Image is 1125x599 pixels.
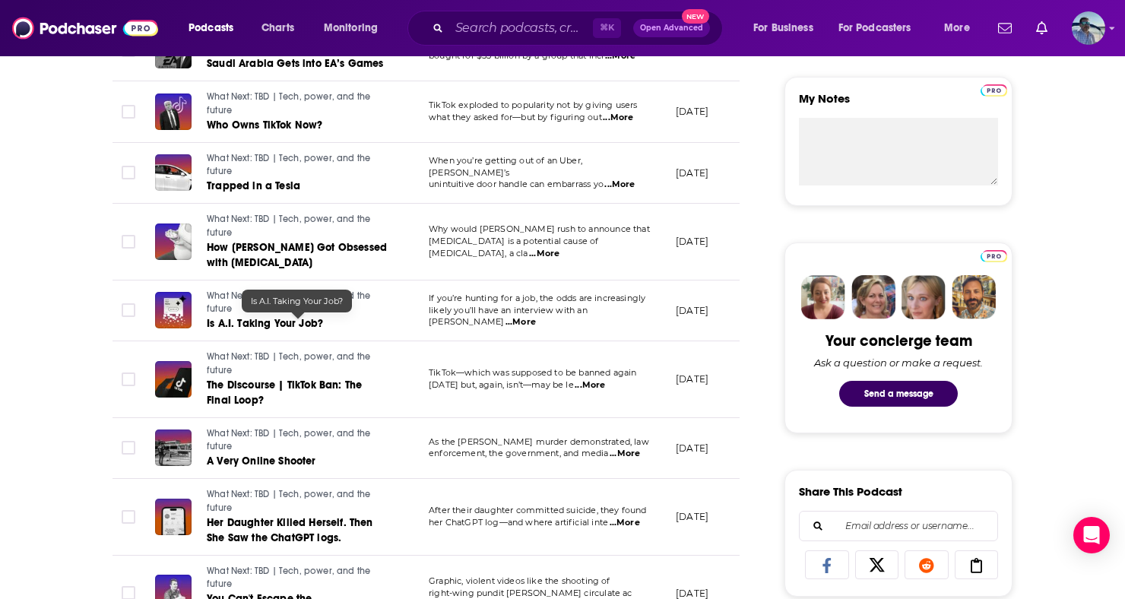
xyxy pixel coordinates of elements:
[753,17,813,39] span: For Business
[429,100,637,110] span: TikTok exploded to popularity not by giving users
[207,240,389,271] a: How [PERSON_NAME] Got Obsessed with [MEDICAL_DATA]
[429,155,582,178] span: When you’re getting out of an Uber, [PERSON_NAME]’s
[429,588,632,598] span: right-wing pundit [PERSON_NAME] circulate ac
[676,510,708,523] p: [DATE]
[178,16,253,40] button: open menu
[429,379,574,390] span: [DATE] but, again, isn’t—may be le
[429,436,649,447] span: As the [PERSON_NAME] murder demonstrated, law
[207,90,389,117] a: What Next: TBD | Tech, power, and the future
[838,17,911,39] span: For Podcasters
[429,112,602,122] span: what they asked for—but by figuring out
[610,517,640,529] span: ...More
[207,57,384,70] span: Saudi Arabia Gets into EA’s Games
[207,516,373,544] span: Her Daughter Killed Herself. Then She Saw the ChatGPT logs.
[603,112,633,124] span: ...More
[851,275,895,319] img: Barbara Profile
[207,179,389,194] a: Trapped in a Tesla
[676,304,708,317] p: [DATE]
[207,488,389,515] a: What Next: TBD | Tech, power, and the future
[676,442,708,455] p: [DATE]
[801,275,845,319] img: Sydney Profile
[207,428,370,452] span: What Next: TBD | Tech, power, and the future
[826,331,972,350] div: Your concierge team
[207,213,389,239] a: What Next: TBD | Tech, power, and the future
[1072,11,1105,45] img: User Profile
[429,448,609,458] span: enforcement, the government, and media
[207,378,389,408] a: The Discourse | TikTok Ban: The Final Loop?
[1072,11,1105,45] button: Show profile menu
[676,372,708,385] p: [DATE]
[633,19,710,37] button: Open AdvancedNew
[605,50,635,62] span: ...More
[676,105,708,118] p: [DATE]
[593,18,621,38] span: ⌘ K
[812,512,985,540] input: Email address or username...
[429,575,610,586] span: Graphic, violent videos like the shooting of
[122,235,135,249] span: Toggle select row
[981,82,1007,97] a: Pro website
[429,223,650,234] span: Why would [PERSON_NAME] rush to announce that
[743,16,832,40] button: open menu
[324,17,378,39] span: Monitoring
[933,16,989,40] button: open menu
[122,303,135,317] span: Toggle select row
[122,372,135,386] span: Toggle select row
[207,351,370,376] span: What Next: TBD | Tech, power, and the future
[604,179,635,191] span: ...More
[207,56,389,71] a: Saudi Arabia Gets into EA’s Games
[122,105,135,119] span: Toggle select row
[207,152,389,179] a: What Next: TBD | Tech, power, and the future
[207,214,370,238] span: What Next: TBD | Tech, power, and the future
[839,381,958,407] button: Send a message
[1072,11,1105,45] span: Logged in as JasonKramer_TheCRMguy
[207,241,387,269] span: How [PERSON_NAME] Got Obsessed with [MEDICAL_DATA]
[676,235,708,248] p: [DATE]
[12,14,158,43] img: Podchaser - Follow, Share and Rate Podcasts
[682,9,709,24] span: New
[429,305,588,328] span: likely you’ll have an interview with an [PERSON_NAME]
[207,566,370,590] span: What Next: TBD | Tech, power, and the future
[944,17,970,39] span: More
[805,550,849,579] a: Share on Facebook
[207,316,389,331] a: Is A.I. Taking Your Job?
[313,16,398,40] button: open menu
[429,293,645,303] span: If you’re hunting for a job, the odds are increasingly
[902,275,946,319] img: Jules Profile
[207,317,323,330] span: Is A.I. Taking Your Job?
[207,118,389,133] a: Who Owns TikTok Now?
[122,166,135,179] span: Toggle select row
[207,350,389,377] a: What Next: TBD | Tech, power, and the future
[981,84,1007,97] img: Podchaser Pro
[207,290,370,315] span: What Next: TBD | Tech, power, and the future
[207,455,316,467] span: A Very Online Shooter
[855,550,899,579] a: Share on X/Twitter
[261,17,294,39] span: Charts
[799,91,998,118] label: My Notes
[799,511,998,541] div: Search followers
[429,179,604,189] span: unintuitive door handle can embarrass yo
[814,357,983,369] div: Ask a question or make a request.
[640,24,703,32] span: Open Advanced
[207,379,362,407] span: The Discourse | TikTok Ban: The Final Loop?
[207,515,389,546] a: Her Daughter Killed Herself. Then She Saw the ChatGPT logs.
[189,17,233,39] span: Podcasts
[207,565,389,591] a: What Next: TBD | Tech, power, and the future
[252,16,303,40] a: Charts
[676,166,708,179] p: [DATE]
[449,16,593,40] input: Search podcasts, credits, & more...
[952,275,996,319] img: Jon Profile
[429,236,599,258] span: [MEDICAL_DATA] is a potential cause of [MEDICAL_DATA], a cla
[122,510,135,524] span: Toggle select row
[992,15,1018,41] a: Show notifications dropdown
[610,448,640,460] span: ...More
[829,16,933,40] button: open menu
[981,250,1007,262] img: Podchaser Pro
[1030,15,1054,41] a: Show notifications dropdown
[429,517,608,528] span: her ChatGPT log—and where artificial inte
[207,454,389,469] a: A Very Online Shooter
[529,248,559,260] span: ...More
[122,43,135,57] span: Toggle select row
[207,119,322,132] span: Who Owns TikTok Now?
[1073,517,1110,553] div: Open Intercom Messenger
